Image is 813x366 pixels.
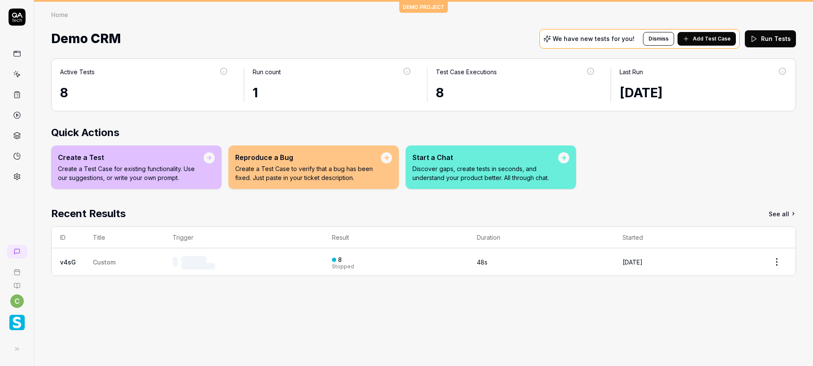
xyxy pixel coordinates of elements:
[620,67,643,76] div: Last Run
[614,227,758,248] th: Started
[3,308,30,332] button: Smartlinx Logo
[253,83,412,102] div: 1
[677,32,736,46] button: Add Test Case
[58,164,204,182] p: Create a Test Case for existing functionality. Use our suggestions, or write your own prompt.
[235,152,381,163] div: Reproduce a Bug
[60,67,95,76] div: Active Tests
[323,227,468,248] th: Result
[93,259,115,266] span: Custom
[3,276,30,289] a: Documentation
[412,164,558,182] p: Discover gaps, create tests in seconds, and understand your product better. All through chat.
[164,227,323,248] th: Trigger
[693,35,731,43] span: Add Test Case
[235,164,381,182] p: Create a Test Case to verify that a bug has been fixed. Just paste in your ticket description.
[7,245,27,259] a: New conversation
[51,27,121,50] span: Demo CRM
[9,315,25,330] img: Smartlinx Logo
[769,206,796,221] a: See all
[58,152,204,163] div: Create a Test
[60,259,76,266] a: v4sG
[745,30,796,47] button: Run Tests
[477,259,487,266] time: 48s
[84,227,164,248] th: Title
[51,206,126,221] h2: Recent Results
[332,264,354,269] div: Stopped
[468,227,614,248] th: Duration
[3,262,30,276] a: Book a call with us
[412,152,558,163] div: Start a Chat
[10,294,24,308] button: c
[52,227,84,248] th: ID
[643,32,674,46] button: Dismiss
[436,83,595,102] div: 8
[51,10,68,19] div: Home
[253,67,281,76] div: Run count
[620,85,663,100] time: [DATE]
[60,83,228,102] div: 8
[338,256,342,264] div: 8
[436,67,497,76] div: Test Case Executions
[51,125,796,140] h2: Quick Actions
[553,36,634,42] p: We have new tests for you!
[623,259,643,266] time: [DATE]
